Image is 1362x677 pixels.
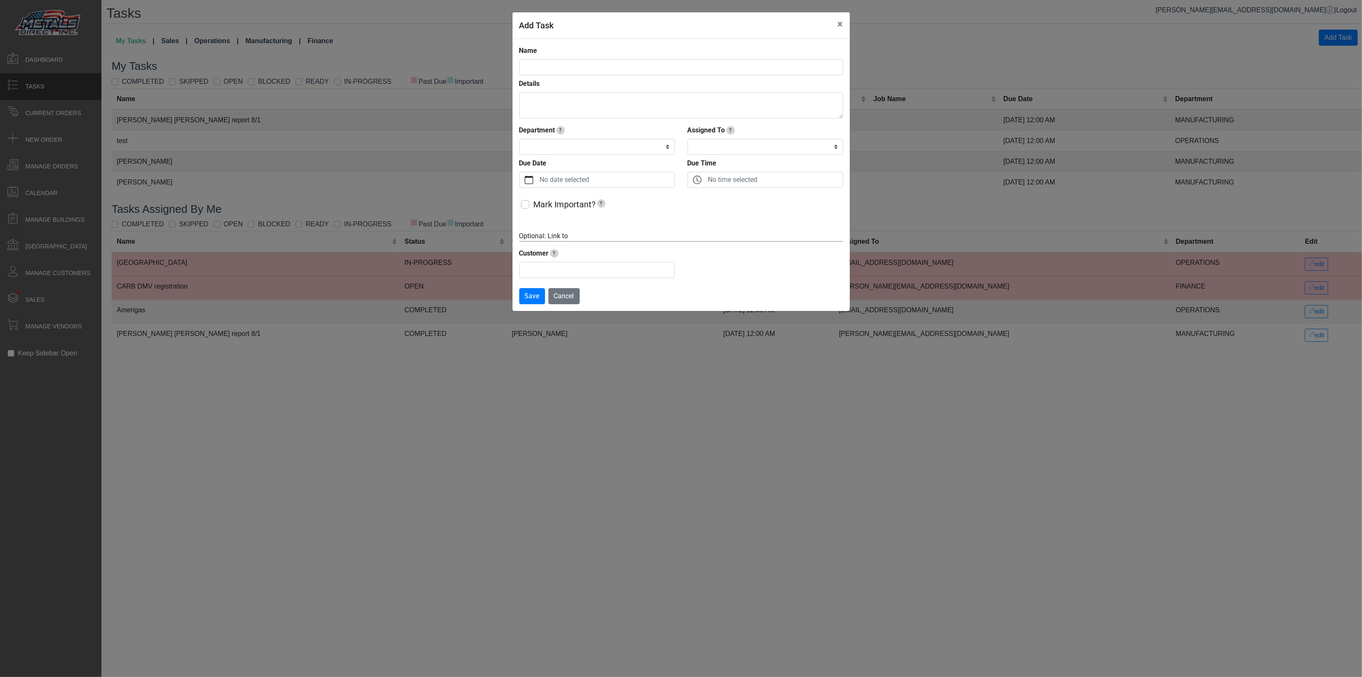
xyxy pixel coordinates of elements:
[550,249,559,258] span: Start typing to pull up a list of customers. You must select a customer from the list.
[519,159,547,167] strong: Due Date
[519,231,843,242] div: Optional: Link to
[707,172,843,187] label: No time selected
[519,126,555,134] strong: Department
[693,176,702,184] svg: clock
[519,47,537,55] strong: Name
[556,126,565,135] span: Selecting a department will automatically assign to an employee in that department
[688,159,717,167] strong: Due Time
[520,172,538,187] button: calendar
[726,126,735,135] span: Track who this task is assigned to
[688,126,725,134] strong: Assigned To
[538,172,674,187] label: No date selected
[525,292,540,300] span: Save
[519,249,549,257] strong: Customer
[548,288,580,304] button: Cancel
[519,288,545,304] button: Save
[519,19,554,32] h5: Add Task
[688,172,707,187] button: clock
[831,12,850,36] button: Close
[534,198,607,211] label: Mark Important?
[519,80,540,88] strong: Details
[525,176,533,184] svg: calendar
[597,199,606,208] span: Marking a task as important will make it show up at the top of task lists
